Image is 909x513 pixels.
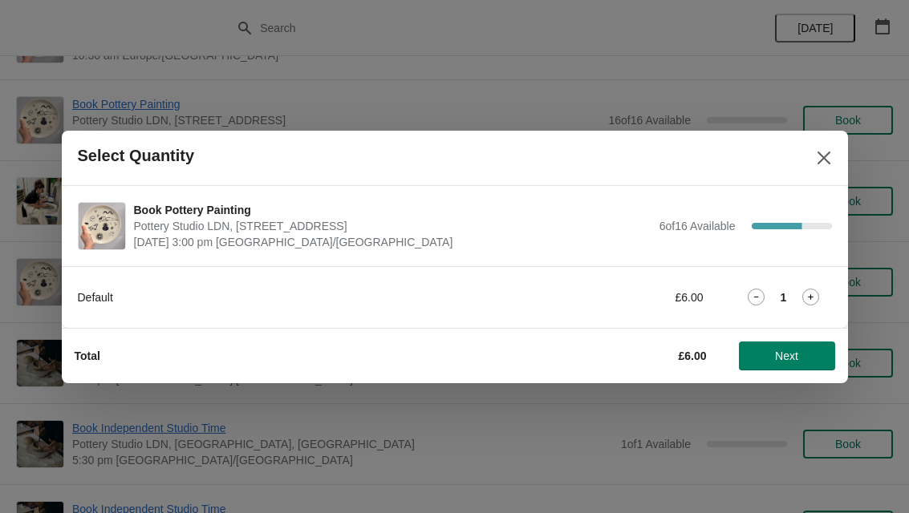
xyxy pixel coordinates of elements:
[75,349,100,362] strong: Total
[810,143,838,172] button: Close
[78,289,523,305] div: Default
[78,147,195,165] h2: Select Quantity
[739,341,835,370] button: Next
[134,234,651,250] span: [DATE] 3:00 pm [GEOGRAPHIC_DATA]/[GEOGRAPHIC_DATA]
[134,202,651,218] span: Book Pottery Painting
[775,349,798,362] span: Next
[678,349,706,362] strong: £6.00
[79,203,125,249] img: Book Pottery Painting | Pottery Studio LDN, Unit 1.3, Building A4, 10 Monro Way, London, SE10 0EJ...
[134,218,651,234] span: Pottery Studio LDN, [STREET_ADDRESS]
[781,289,787,305] strong: 1
[659,220,736,232] span: 6 of 16 Available
[555,289,704,305] div: £6.00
